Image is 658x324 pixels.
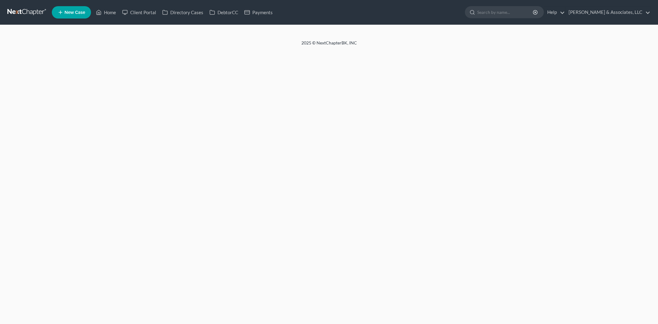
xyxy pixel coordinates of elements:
a: Home [93,7,119,18]
input: Search by name... [477,6,534,18]
a: DebtorCC [206,7,241,18]
div: 2025 © NextChapterBK, INC [153,40,505,51]
a: [PERSON_NAME] & Associates, LLC [565,7,650,18]
a: Client Portal [119,7,159,18]
a: Help [544,7,565,18]
a: Directory Cases [159,7,206,18]
span: New Case [64,10,85,15]
a: Payments [241,7,276,18]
